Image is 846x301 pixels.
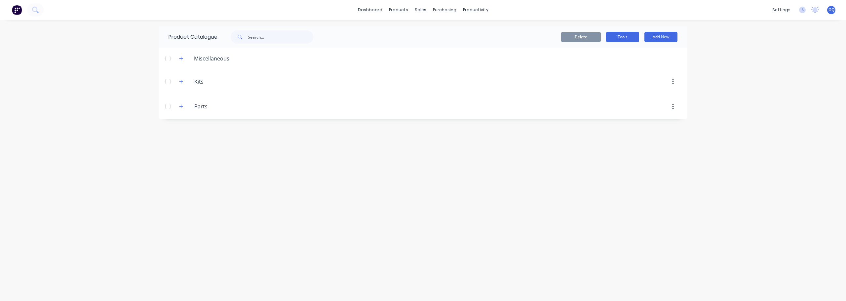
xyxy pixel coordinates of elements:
button: Tools [606,32,639,42]
button: Delete [561,32,601,42]
div: purchasing [430,5,460,15]
div: productivity [460,5,492,15]
div: sales [411,5,430,15]
div: settings [769,5,794,15]
span: GQ [828,7,834,13]
input: Enter category name [194,102,273,110]
img: Factory [12,5,22,15]
button: Add New [644,32,677,42]
a: dashboard [355,5,386,15]
input: Search... [248,30,313,44]
div: Miscellaneous [189,55,235,62]
div: products [386,5,411,15]
div: Product Catalogue [159,26,217,48]
input: Enter category name [194,78,273,86]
